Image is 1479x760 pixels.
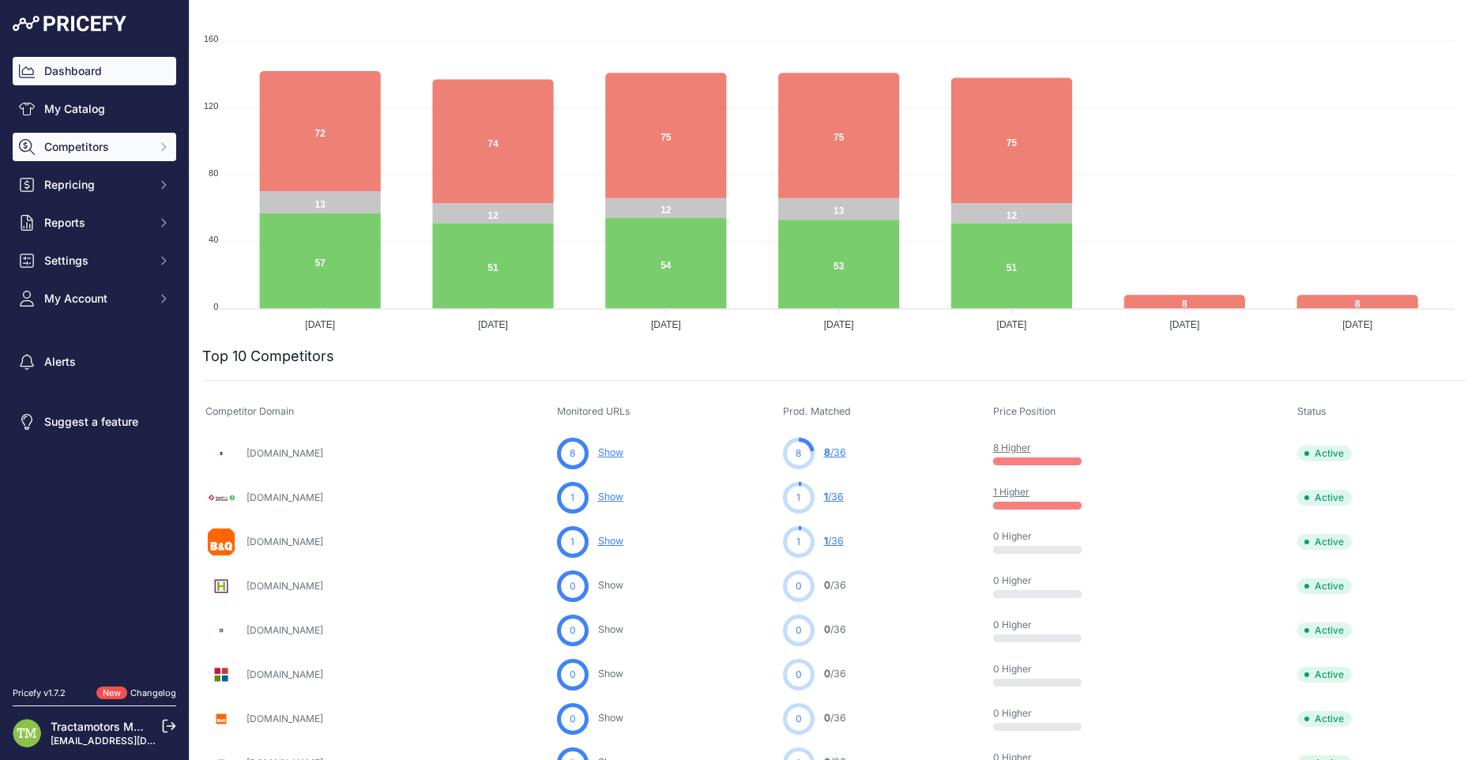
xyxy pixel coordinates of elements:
[570,668,576,682] span: 0
[997,319,1027,330] tspan: [DATE]
[598,579,623,591] a: Show
[993,619,1094,631] p: 0 Higher
[570,623,576,638] span: 0
[598,446,623,458] a: Show
[13,57,176,668] nav: Sidebar
[44,139,148,155] span: Competitors
[570,491,574,505] span: 1
[796,491,800,505] span: 1
[130,687,176,698] a: Changelog
[204,34,218,43] tspan: 160
[13,171,176,199] button: Repricing
[246,491,323,503] a: [DOMAIN_NAME]
[824,579,846,591] a: 0/36
[598,712,623,724] a: Show
[44,253,148,269] span: Settings
[824,491,828,502] span: 1
[993,486,1029,498] a: 1 Higher
[796,712,802,726] span: 0
[570,446,575,461] span: 8
[993,663,1094,675] p: 0 Higher
[796,668,802,682] span: 0
[598,491,623,502] a: Show
[13,408,176,436] a: Suggest a feature
[478,319,508,330] tspan: [DATE]
[44,291,148,307] span: My Account
[824,712,846,724] a: 0/36
[202,345,334,367] h2: Top 10 Competitors
[598,535,623,547] a: Show
[13,133,176,161] button: Competitors
[96,687,127,700] span: New
[796,579,802,593] span: 0
[213,302,218,311] tspan: 0
[783,405,851,417] span: Prod. Matched
[305,319,335,330] tspan: [DATE]
[824,579,830,591] span: 0
[1297,578,1352,594] span: Active
[993,442,1031,453] a: 8 Higher
[44,177,148,193] span: Repricing
[1297,711,1352,727] span: Active
[824,668,846,679] a: 0/36
[824,535,844,547] a: 1/36
[13,57,176,85] a: Dashboard
[13,348,176,376] a: Alerts
[1297,405,1327,417] span: Status
[13,687,66,700] div: Pricefy v1.7.2
[1297,490,1352,506] span: Active
[824,668,830,679] span: 0
[993,405,1056,417] span: Price Position
[246,536,323,547] a: [DOMAIN_NAME]
[796,446,801,461] span: 8
[246,447,323,459] a: [DOMAIN_NAME]
[205,405,294,417] span: Competitor Domain
[824,446,846,458] a: 8/36
[598,668,623,679] a: Show
[824,712,830,724] span: 0
[796,623,802,638] span: 0
[1297,623,1352,638] span: Active
[557,405,630,417] span: Monitored URLs
[246,668,323,680] a: [DOMAIN_NAME]
[51,735,216,747] a: [EMAIL_ADDRESS][DOMAIN_NAME]
[993,574,1094,587] p: 0 Higher
[51,720,177,733] a: Tractamotors Marketing
[209,235,218,244] tspan: 40
[44,215,148,231] span: Reports
[1342,319,1372,330] tspan: [DATE]
[13,209,176,237] button: Reports
[13,16,126,32] img: Pricefy Logo
[824,535,828,547] span: 1
[796,535,800,549] span: 1
[1169,319,1199,330] tspan: [DATE]
[993,707,1094,720] p: 0 Higher
[246,713,323,724] a: [DOMAIN_NAME]
[1297,667,1352,683] span: Active
[246,624,323,636] a: [DOMAIN_NAME]
[651,319,681,330] tspan: [DATE]
[1297,446,1352,461] span: Active
[204,101,218,111] tspan: 120
[570,712,576,726] span: 0
[1297,534,1352,550] span: Active
[824,319,854,330] tspan: [DATE]
[246,580,323,592] a: [DOMAIN_NAME]
[824,623,846,635] a: 0/36
[13,246,176,275] button: Settings
[209,168,218,178] tspan: 80
[13,95,176,123] a: My Catalog
[570,535,574,549] span: 1
[13,284,176,313] button: My Account
[824,623,830,635] span: 0
[598,623,623,635] a: Show
[824,491,844,502] a: 1/36
[570,579,576,593] span: 0
[824,446,830,458] span: 8
[993,530,1094,543] p: 0 Higher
